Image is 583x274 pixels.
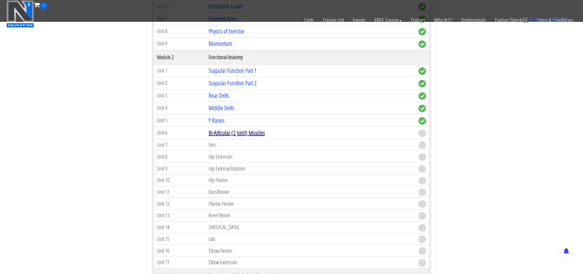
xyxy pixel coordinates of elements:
[206,245,415,257] td: Elbow Flexion
[154,198,206,210] td: Unit 12
[430,10,456,31] a: Why N1?
[154,127,206,139] td: Unit 6
[40,2,47,10] span: 0
[206,139,415,151] td: Pecs
[154,151,206,163] td: Unit 8
[154,77,206,89] td: Unit 2
[209,104,234,112] a: Middle Delts
[418,40,426,48] span: complete
[418,28,426,36] span: complete
[154,89,206,102] td: Unit 3
[300,10,318,31] a: Certs
[154,37,206,50] td: Unit 9
[418,67,426,75] span: complete
[553,16,556,23] span: $
[209,66,257,75] a: Scapular Function Part 1
[418,92,426,100] span: complete
[209,129,265,137] a: Bi-Articular (2 Joint) Muscles
[406,10,430,31] a: Contact
[535,16,551,23] span: items:
[209,39,232,48] a: Momentum
[206,151,415,163] td: Hip Extension
[418,105,426,112] span: complete
[206,163,415,174] td: Hip External Rotation
[154,210,206,222] td: Unit 13
[154,102,206,114] td: Unit 4
[154,233,206,245] td: Unit 15
[348,10,370,31] a: Events
[209,91,229,100] a: Rear Delts
[154,186,206,198] td: Unit 11
[34,1,47,9] a: 0
[209,116,224,124] a: Y Raises
[154,50,206,64] th: Module 2
[154,163,206,174] td: Unit 9
[522,17,528,23] img: icon11.png
[418,80,426,87] span: complete
[154,64,206,77] td: Unit 1
[530,16,533,23] span: 0
[418,117,426,125] span: complete
[206,198,415,210] td: Plantar Flexion
[456,10,490,31] a: Testimonials
[206,221,415,233] td: [MEDICAL_DATA]
[522,16,568,23] a: 0 items: $0.00
[206,257,415,269] td: Elbow Extension
[209,27,244,35] a: Physics of Exercise
[370,10,406,31] a: FREE Course
[154,114,206,127] td: Unit 5
[553,16,568,23] bdi: 0.00
[531,10,578,31] a: Terms & Conditions
[6,0,34,28] img: n1-education
[318,10,348,31] a: Course List
[490,10,531,31] a: Trainer Directory
[154,25,206,37] td: Unit 8
[154,245,206,257] td: Unit 16
[206,186,415,198] td: Dorsiflexion
[206,233,415,245] td: Lats
[154,221,206,233] td: Unit 14
[209,79,257,87] a: Scapular Function Part 2
[206,50,415,64] th: Functional Anatomy
[206,210,415,222] td: Knee Flexion
[154,174,206,186] td: Unit 10
[206,174,415,186] td: Hip Flexion
[154,257,206,269] td: Unit 17
[154,139,206,151] td: Unit 7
